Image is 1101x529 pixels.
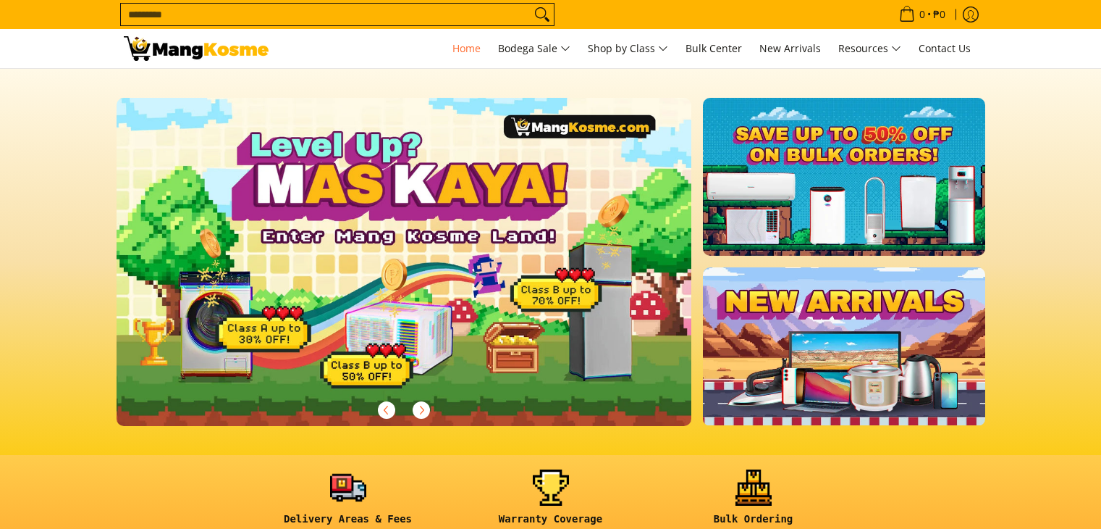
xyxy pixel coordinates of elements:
span: Shop by Class [588,40,668,58]
a: Bodega Sale [491,29,578,68]
a: Shop by Class [581,29,675,68]
a: Home [445,29,488,68]
span: New Arrivals [759,41,821,55]
span: ₱0 [931,9,948,20]
a: New Arrivals [752,29,828,68]
img: Mang Kosme: Your Home Appliances Warehouse Sale Partner! [124,36,269,61]
span: • [895,7,950,22]
img: Gaming desktop banner [117,98,692,426]
button: Search [531,4,554,25]
span: Bulk Center [686,41,742,55]
a: Resources [831,29,908,68]
button: Next [405,394,437,426]
span: Contact Us [919,41,971,55]
nav: Main Menu [283,29,978,68]
span: Home [452,41,481,55]
button: Previous [371,394,402,426]
span: Bodega Sale [498,40,570,58]
span: Resources [838,40,901,58]
a: Contact Us [911,29,978,68]
a: Bulk Center [678,29,749,68]
span: 0 [917,9,927,20]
